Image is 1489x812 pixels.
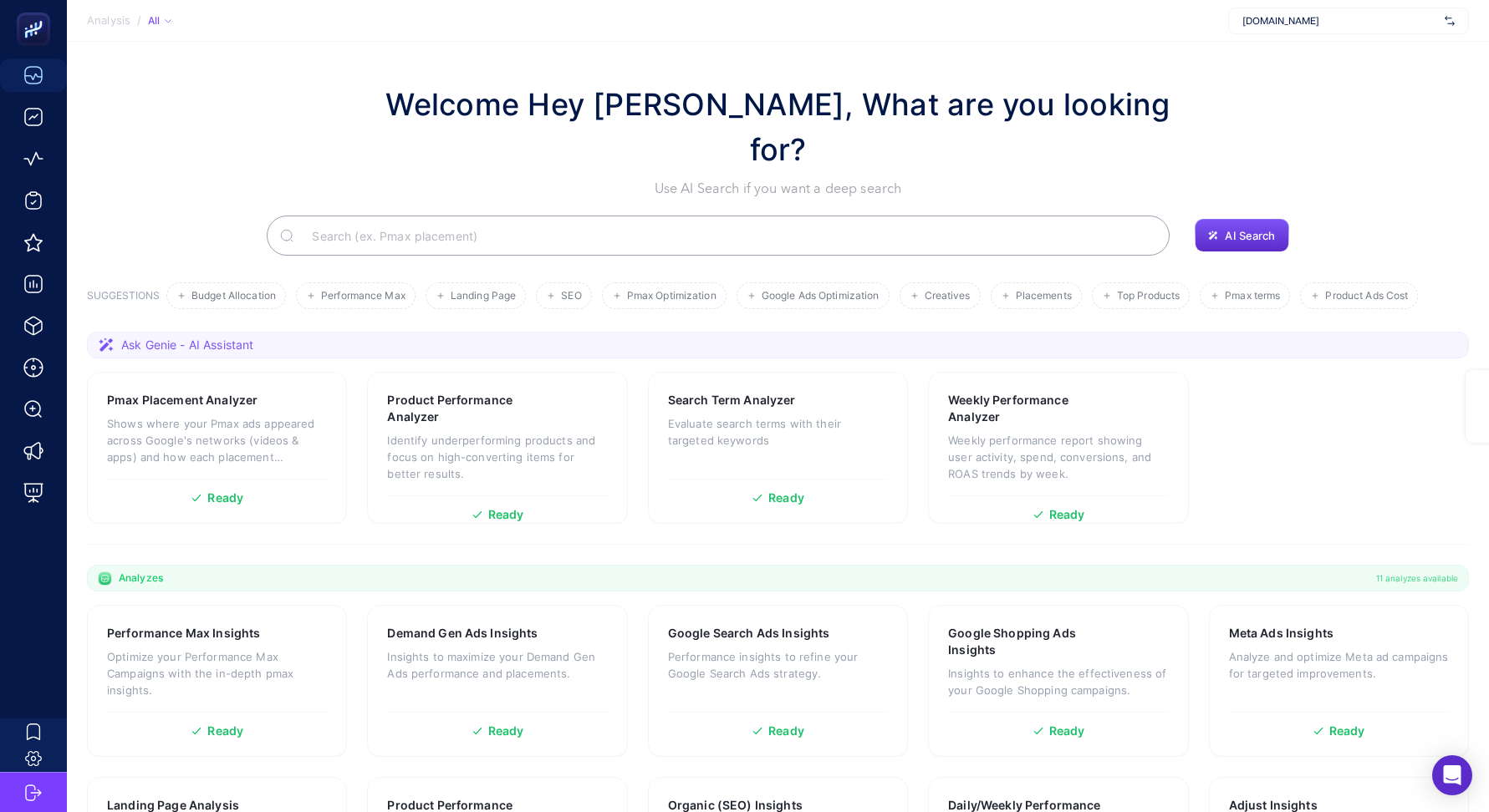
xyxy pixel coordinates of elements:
h3: SUGGESTIONS [87,289,160,309]
span: / [137,13,141,27]
p: Insights to enhance the effectiveness of your Google Shopping campaigns. [948,665,1168,698]
h3: Demand Gen Ads Insights [387,625,538,642]
p: Performance insights to refine your Google Search Ads strategy. [668,648,888,682]
span: Ready [1049,725,1085,737]
span: [DOMAIN_NAME] [1242,14,1438,28]
span: Ready [488,509,524,520]
span: Ready [1329,725,1365,737]
span: Creatives [925,290,971,302]
h3: Performance Max Insights [107,625,260,642]
button: AI Search [1195,219,1288,252]
span: Analyzes [119,571,163,585]
a: Weekly Performance AnalyzerWeekly performance report showing user activity, spend, conversions, a... [928,372,1188,524]
span: Ready [1049,509,1085,520]
h3: Pmax Placement Analyzer [107,392,258,409]
span: SEO [561,290,581,302]
span: Product Ads Cost [1325,290,1408,302]
p: Use AI Search if you want a deep search [369,179,1188,199]
a: Product Performance AnalyzerIdentify underperforming products and focus on high-converting items ... [367,372,627,524]
span: Analysis [87,14,130,28]
h3: Meta Ads Insights [1229,625,1333,642]
span: Placements [1016,290,1072,302]
span: Budget Allocation [191,290,276,302]
span: Google Ads Optimization [762,290,880,302]
span: Ready [207,492,243,504]
a: Google Shopping Ads InsightsInsights to enhance the effectiveness of your Google Shopping campaig... [928,605,1188,757]
span: Pmax Optimization [627,290,716,302]
span: Ready [768,492,804,504]
h3: Search Term Analyzer [668,392,796,409]
img: svg%3e [1445,13,1455,29]
span: Ready [488,725,524,737]
span: Ask Genie - AI Assistant [121,337,253,353]
p: Analyze and optimize Meta ad campaigns for targeted improvements. [1229,648,1449,682]
span: AI Search [1225,229,1275,242]
a: Demand Gen Ads InsightsInsights to maximize your Demand Gen Ads performance and placements.Ready [367,605,627,757]
p: Shows where your Pmax ads appeared across Google's networks (videos & apps) and how each placemen... [107,415,327,465]
p: Evaluate search terms with their targeted keywords [668,415,888,449]
div: Open Intercom Messenger [1432,755,1472,795]
h3: Weekly Performance Analyzer [948,392,1115,425]
span: Ready [768,725,804,737]
a: Meta Ads InsightsAnalyze and optimize Meta ad campaigns for targeted improvements.Ready [1209,605,1469,757]
h3: Google Search Ads Insights [668,625,830,642]
span: 11 analyzes available [1376,571,1458,585]
h3: Google Shopping Ads Insights [948,625,1115,658]
span: Landing Page [451,290,516,302]
p: Optimize your Performance Max Campaigns with the in-depth pmax insights. [107,648,327,698]
a: Google Search Ads InsightsPerformance insights to refine your Google Search Ads strategy.Ready [648,605,908,757]
span: Top Products [1117,290,1180,302]
span: Performance Max [321,290,405,302]
h3: Product Performance Analyzer [387,392,554,425]
p: Identify underperforming products and focus on high-converting items for better results. [387,432,607,482]
p: Weekly performance report showing user activity, spend, conversions, and ROAS trends by week. [948,432,1168,482]
a: Pmax Placement AnalyzerShows where your Pmax ads appeared across Google's networks (videos & apps... [87,372,347,524]
p: Insights to maximize your Demand Gen Ads performance and placements. [387,648,607,682]
span: Pmax terms [1225,290,1280,302]
span: Ready [207,725,243,737]
input: Search [298,212,1156,259]
h1: Welcome Hey [PERSON_NAME], What are you looking for? [369,82,1188,172]
a: Performance Max InsightsOptimize your Performance Max Campaigns with the in-depth pmax insights.R... [87,605,347,757]
a: Search Term AnalyzerEvaluate search terms with their targeted keywordsReady [648,372,908,524]
div: All [148,14,171,28]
